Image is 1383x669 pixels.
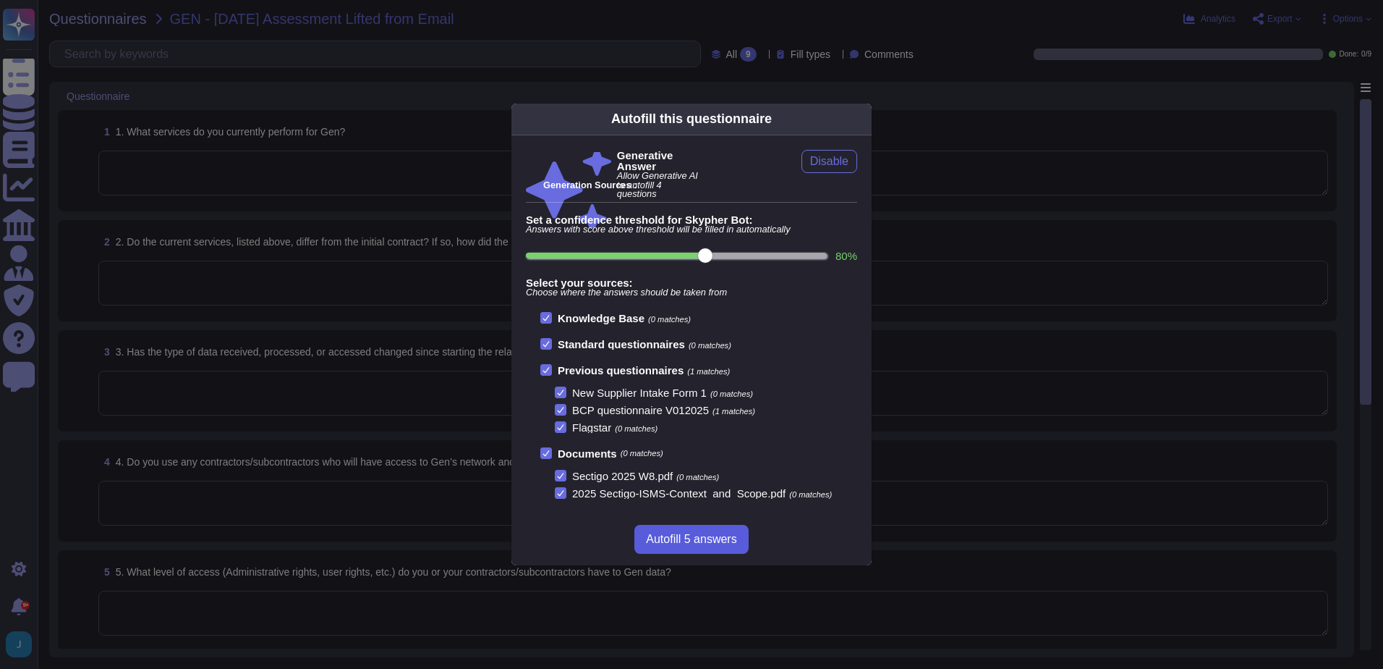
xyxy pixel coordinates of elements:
[526,214,857,225] b: Set a confidence threshold for Skypher Bot:
[689,341,731,350] span: (0 matches)
[646,534,736,545] span: Autofill 5 answers
[835,251,857,261] label: 80 %
[617,150,702,172] b: Generative Answer
[710,390,753,398] span: (0 matches)
[615,424,658,433] span: (0 matches)
[526,225,857,235] span: Answers with score above threshold will be filled in automatically
[611,109,772,129] div: Autofill this questionnaire
[526,277,857,288] b: Select your sources:
[621,450,663,458] span: (0 matches)
[810,156,848,167] span: Disable
[687,367,730,376] span: (1 matches)
[543,180,637,190] b: Generation Sources :
[572,470,673,482] span: Sectigo 2025 W8.pdf
[648,315,691,324] span: (0 matches)
[558,338,685,350] b: Standard questionnaires
[572,487,786,500] span: 2025 Sectigo-ISMS-Context_and_Scope.pdf
[676,473,719,481] span: (0 matches)
[572,404,709,416] span: BCP questionnaire V012025
[789,490,832,499] span: (0 matches)
[526,288,857,298] span: Choose where the answers should be taken from
[558,364,684,376] b: Previous questionnaires
[572,387,707,399] span: New Supplier Intake Form 1
[712,407,755,416] span: (1 matches)
[572,421,611,434] span: Flagstar
[558,312,644,324] b: Knowledge Base
[617,172,702,199] span: Allow Generative AI to autofill 4 questions
[634,525,748,554] button: Autofill 5 answers
[801,150,857,173] button: Disable
[558,448,617,459] b: Documents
